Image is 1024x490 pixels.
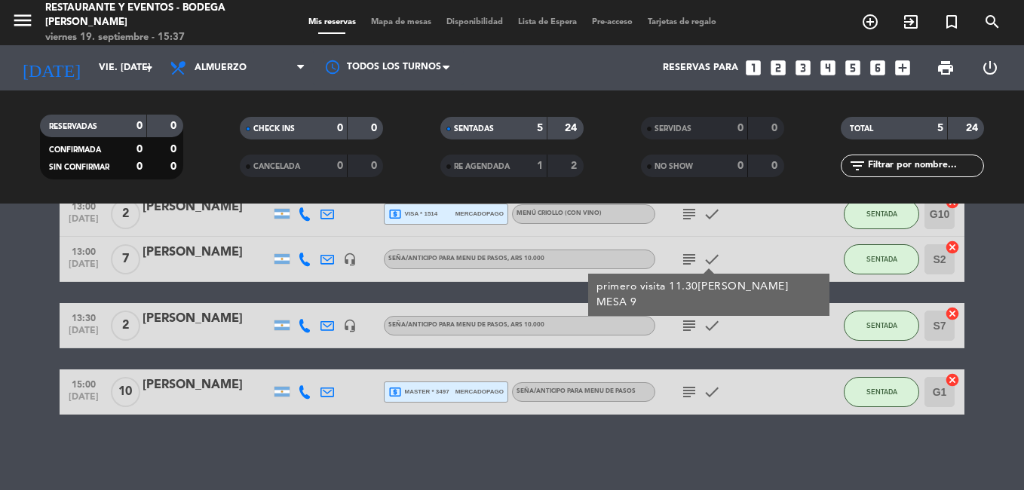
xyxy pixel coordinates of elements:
[771,123,780,133] strong: 0
[301,18,363,26] span: Mis reservas
[143,243,271,262] div: [PERSON_NAME]
[65,392,103,409] span: [DATE]
[65,259,103,277] span: [DATE]
[703,383,721,401] i: check
[937,123,943,133] strong: 5
[981,59,999,77] i: power_settings_new
[343,319,357,332] i: headset_mic
[388,207,437,221] span: visa * 1514
[571,161,580,171] strong: 2
[703,250,721,268] i: check
[866,158,983,174] input: Filtrar por nombre...
[768,58,788,78] i: looks_two
[170,144,179,155] strong: 0
[388,207,402,221] i: local_atm
[655,163,693,170] span: NO SHOW
[65,326,103,343] span: [DATE]
[140,59,158,77] i: arrow_drop_down
[439,18,510,26] span: Disponibilidad
[818,58,838,78] i: looks_4
[680,250,698,268] i: subject
[45,1,245,30] div: Restaurante y Eventos - Bodega [PERSON_NAME]
[680,317,698,335] i: subject
[343,253,357,266] i: headset_mic
[111,244,140,274] span: 7
[866,321,897,329] span: SENTADA
[861,13,879,31] i: add_circle_outline
[943,13,961,31] i: turned_in_not
[11,51,91,84] i: [DATE]
[844,199,919,229] button: SENTADA
[11,9,34,32] i: menu
[703,317,721,335] i: check
[945,306,960,321] i: cancel
[454,163,510,170] span: RE AGENDADA
[517,210,602,216] span: MENÚ CRIOLLO (Con vino)
[945,240,960,255] i: cancel
[111,377,140,407] span: 10
[537,161,543,171] strong: 1
[455,387,504,397] span: mercadopago
[49,146,101,154] span: CONFIRMADA
[866,255,897,263] span: SENTADA
[111,311,140,341] span: 2
[65,375,103,392] span: 15:00
[680,205,698,223] i: subject
[170,121,179,131] strong: 0
[737,123,743,133] strong: 0
[844,244,919,274] button: SENTADA
[844,377,919,407] button: SENTADA
[983,13,1001,31] i: search
[253,163,300,170] span: CANCELADA
[388,385,402,399] i: local_atm
[737,161,743,171] strong: 0
[143,309,271,329] div: [PERSON_NAME]
[195,63,247,73] span: Almuerzo
[170,161,179,172] strong: 0
[848,157,866,175] i: filter_list
[866,387,897,396] span: SENTADA
[517,388,636,394] span: Seña/anticipo para MENU DE PASOS
[455,209,504,219] span: mercadopago
[893,58,912,78] i: add_box
[65,214,103,231] span: [DATE]
[966,123,981,133] strong: 24
[655,125,691,133] span: SERVIDAS
[253,125,295,133] span: CHECK INS
[111,199,140,229] span: 2
[337,161,343,171] strong: 0
[136,121,143,131] strong: 0
[968,45,1013,90] div: LOG OUT
[537,123,543,133] strong: 5
[510,18,584,26] span: Lista de Espera
[596,279,822,311] div: primero visita 11.30[PERSON_NAME] MESA 9
[388,256,544,262] span: Seña/anticipo para MENU DE PASOS
[49,123,97,130] span: RESERVADAS
[65,308,103,326] span: 13:30
[65,197,103,214] span: 13:00
[945,372,960,387] i: cancel
[136,161,143,172] strong: 0
[45,30,245,45] div: viernes 19. septiembre - 15:37
[584,18,640,26] span: Pre-acceso
[565,123,580,133] strong: 24
[49,164,109,171] span: SIN CONFIRMAR
[65,242,103,259] span: 13:00
[371,123,380,133] strong: 0
[868,58,888,78] i: looks_6
[337,123,343,133] strong: 0
[136,144,143,155] strong: 0
[743,58,763,78] i: looks_one
[363,18,439,26] span: Mapa de mesas
[371,161,380,171] strong: 0
[640,18,724,26] span: Tarjetas de regalo
[507,256,544,262] span: , ARS 10.000
[388,385,449,399] span: master * 3497
[680,383,698,401] i: subject
[866,210,897,218] span: SENTADA
[771,161,780,171] strong: 0
[844,311,919,341] button: SENTADA
[454,125,494,133] span: SENTADAS
[663,63,738,73] span: Reservas para
[507,322,544,328] span: , ARS 10.000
